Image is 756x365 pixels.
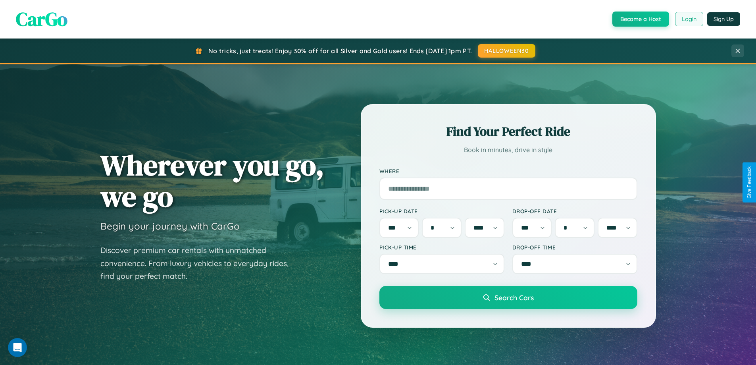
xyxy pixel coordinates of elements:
[379,123,637,140] h2: Find Your Perfect Ride
[8,338,27,357] iframe: Intercom live chat
[675,12,703,26] button: Login
[379,144,637,156] p: Book in minutes, drive in style
[100,149,324,212] h1: Wherever you go, we go
[208,47,472,55] span: No tricks, just treats! Enjoy 30% off for all Silver and Gold users! Ends [DATE] 1pm PT.
[379,286,637,309] button: Search Cars
[379,208,504,214] label: Pick-up Date
[379,168,637,174] label: Where
[16,6,67,32] span: CarGo
[707,12,740,26] button: Sign Up
[478,44,535,58] button: HALLOWEEN30
[379,244,504,251] label: Pick-up Time
[746,166,752,199] div: Give Feedback
[100,244,299,283] p: Discover premium car rentals with unmatched convenience. From luxury vehicles to everyday rides, ...
[494,293,534,302] span: Search Cars
[612,12,669,27] button: Become a Host
[512,208,637,214] label: Drop-off Date
[100,220,240,232] h3: Begin your journey with CarGo
[512,244,637,251] label: Drop-off Time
